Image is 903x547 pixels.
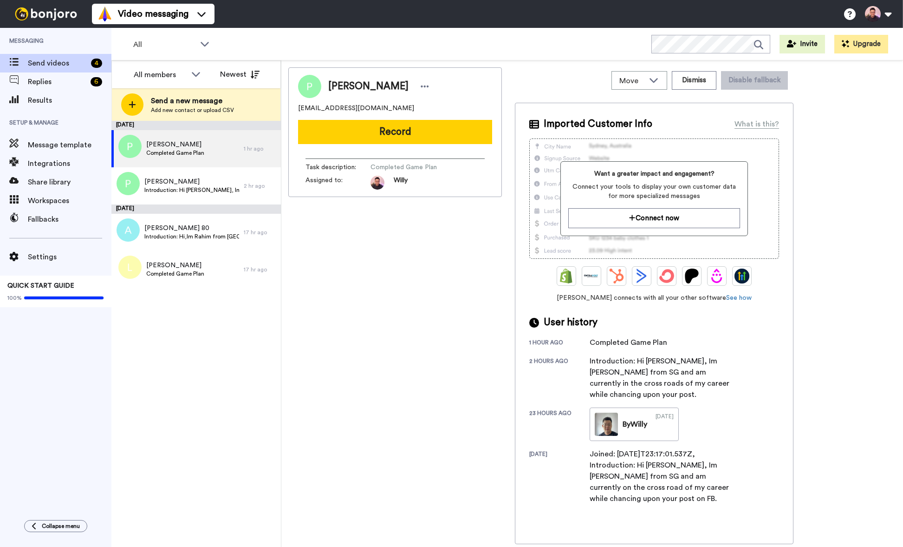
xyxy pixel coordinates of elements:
span: Want a greater impact and engagement? [568,169,740,178]
span: Integrations [28,158,111,169]
span: All [133,39,195,50]
div: [DATE] [111,204,281,214]
span: [PERSON_NAME] 80 [144,224,239,233]
button: Invite [780,35,825,53]
div: Completed Game Plan [590,337,667,348]
img: ActiveCampaign [634,269,649,283]
img: l.png [118,256,142,279]
img: a.png [117,218,140,242]
button: Dismiss [672,71,716,90]
span: [PERSON_NAME] [144,177,239,186]
span: Send videos [28,58,87,69]
a: See how [726,295,752,301]
span: [PERSON_NAME] connects with all your other software [529,293,779,303]
div: 1 hr ago [244,145,276,152]
span: Results [28,95,111,106]
span: Completed Game Plan [146,149,204,157]
span: [EMAIL_ADDRESS][DOMAIN_NAME] [298,104,414,113]
img: p.png [117,172,140,195]
button: Collapse menu [24,520,87,532]
span: Video messaging [118,7,188,20]
div: 6 [91,77,102,86]
span: Willy [394,176,408,190]
span: Settings [28,251,111,263]
div: 23 hours ago [529,409,590,441]
img: GoHighLevel [734,269,749,283]
span: [PERSON_NAME] [146,140,204,149]
span: [PERSON_NAME] [328,79,409,93]
span: [PERSON_NAME] [146,261,204,270]
span: Completed Game Plan [146,270,204,277]
button: Disable fallback [721,71,788,90]
img: ConvertKit [659,269,674,283]
img: b3b0ec4f-909e-4b8c-991e-8b06cec98768-1758737779.jpg [370,176,384,190]
img: Image of Patrick Foo [298,75,321,98]
img: p.png [118,135,142,158]
span: Task description : [305,163,370,172]
div: [DATE] [529,450,590,504]
div: 2 hours ago [529,357,590,400]
span: Fallbacks [28,214,111,225]
img: Patreon [684,269,699,283]
img: Shopify [559,269,574,283]
div: 17 hr ago [244,266,276,273]
img: vm-color.svg [97,7,112,21]
div: [DATE] [656,413,674,436]
span: Message template [28,139,111,151]
span: Introduction: Hi [PERSON_NAME], Im [PERSON_NAME] from SG and am currently in the cross roads of m... [144,186,239,194]
span: Collapse menu [42,522,80,530]
img: Ontraport [584,269,599,283]
a: ByWilly[DATE] [590,408,679,441]
span: QUICK START GUIDE [7,283,74,289]
div: 1 hour ago [529,339,590,348]
button: Record [298,120,492,144]
div: 2 hr ago [244,182,276,190]
div: 17 hr ago [244,229,276,236]
span: Add new contact or upload CSV [151,106,234,114]
img: bj-logo-header-white.svg [11,7,81,20]
div: By Willy [623,419,647,430]
div: Joined: [DATE]T23:17:01.537Z, Introduction: Hi [PERSON_NAME], Im [PERSON_NAME] from SG and am cur... [590,448,738,504]
span: Introduction: Hi,Im Rahim from [GEOGRAPHIC_DATA]. Im working as safety coordinator,looking for op... [144,233,239,240]
button: Newest [213,65,266,84]
span: Replies [28,76,87,87]
span: Workspaces [28,195,111,206]
div: 4 [91,59,102,68]
div: All members [134,69,187,80]
div: What is this? [734,119,779,130]
div: Introduction: Hi [PERSON_NAME], Im [PERSON_NAME] from SG and am currently in the cross roads of m... [590,356,738,400]
button: Connect now [568,208,740,228]
span: Connect your tools to display your own customer data for more specialized messages [568,182,740,201]
span: Assigned to: [305,176,370,190]
img: Drip [709,269,724,283]
span: Send a new message [151,95,234,106]
img: 2bfeec0d-413e-4275-b01a-c0c510d6474f-thumb.jpg [595,413,618,436]
img: Hubspot [609,269,624,283]
span: User history [544,316,598,330]
span: Move [619,75,644,86]
span: Imported Customer Info [544,117,652,131]
span: 100% [7,294,22,302]
div: [DATE] [111,121,281,130]
span: Share library [28,177,111,188]
span: Completed Game Plan [370,163,459,172]
button: Upgrade [834,35,888,53]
